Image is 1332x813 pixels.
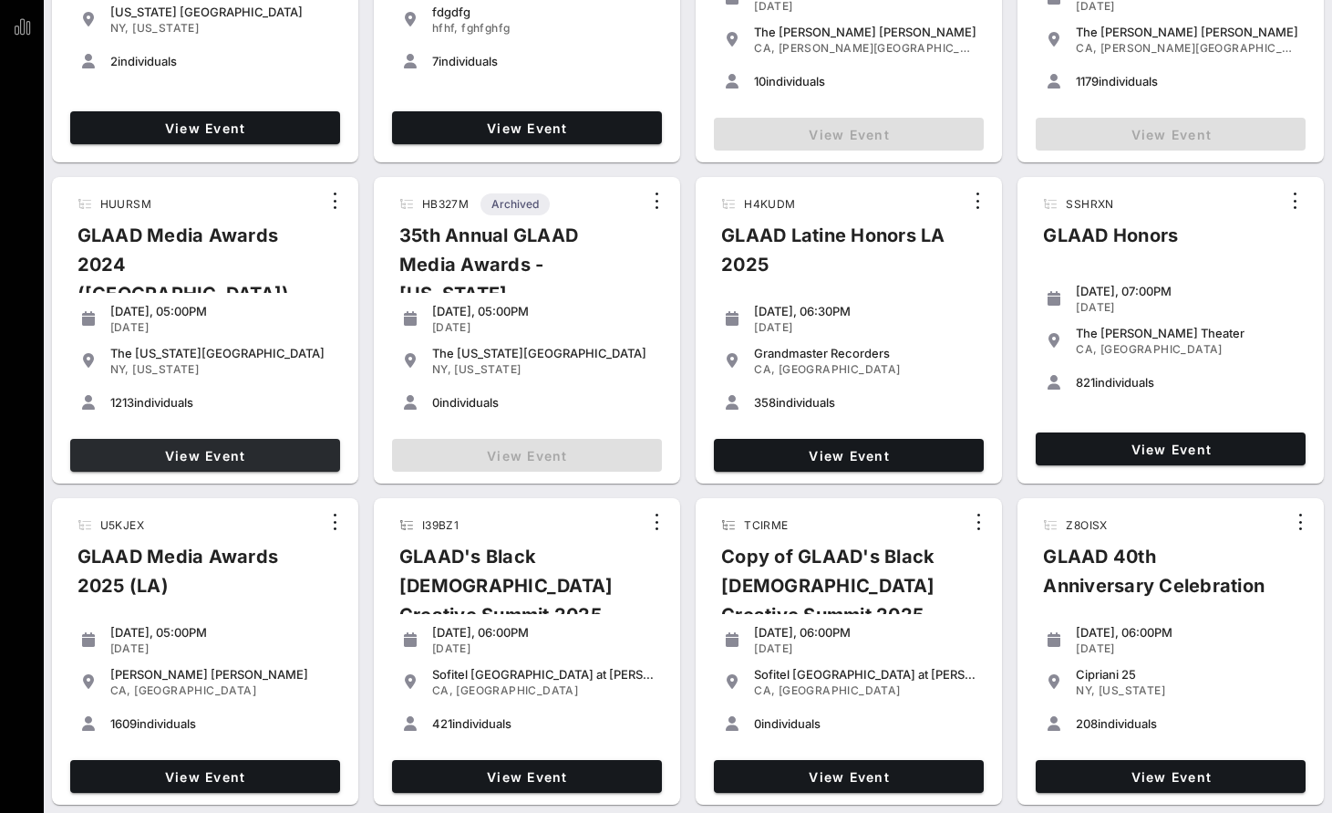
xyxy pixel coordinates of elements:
[1076,716,1098,731] span: 208
[1076,74,1298,89] div: individuals
[721,448,976,464] span: View Event
[754,25,976,39] div: The [PERSON_NAME] [PERSON_NAME]
[1076,284,1298,298] div: [DATE], 07:00PM
[70,760,340,793] a: View Event
[456,683,578,697] span: [GEOGRAPHIC_DATA]
[754,41,775,55] span: CA,
[779,683,901,697] span: [GEOGRAPHIC_DATA]
[754,362,775,376] span: CA,
[100,518,144,532] span: U5KJEX
[392,760,662,793] a: View Event
[1076,641,1298,656] div: [DATE]
[1100,342,1223,356] span: [GEOGRAPHIC_DATA]
[77,769,333,785] span: View Event
[432,362,451,376] span: NY,
[110,716,137,731] span: 1609
[1076,375,1095,390] span: 821
[754,641,976,656] div: [DATE]
[744,197,795,211] span: H4KUDM
[1036,433,1306,465] a: View Event
[461,21,510,35] span: fghfghfg
[110,346,333,360] div: The [US_STATE][GEOGRAPHIC_DATA]
[432,54,439,68] span: 7
[779,41,996,55] span: [PERSON_NAME][GEOGRAPHIC_DATA]
[454,362,521,376] span: [US_STATE]
[754,304,976,318] div: [DATE], 06:30PM
[110,641,333,656] div: [DATE]
[432,54,655,68] div: individuals
[1076,41,1097,55] span: CA,
[132,21,199,35] span: [US_STATE]
[77,448,333,464] span: View Event
[1076,300,1298,315] div: [DATE]
[779,362,901,376] span: [GEOGRAPHIC_DATA]
[110,304,333,318] div: [DATE], 05:00PM
[1099,683,1165,697] span: [US_STATE]
[432,716,655,731] div: individuals
[1043,769,1298,785] span: View Event
[70,111,340,144] a: View Event
[110,625,333,640] div: [DATE], 05:00PM
[432,395,655,410] div: individuals
[1076,716,1298,731] div: individuals
[110,667,333,682] div: [PERSON_NAME] [PERSON_NAME]
[110,716,333,731] div: individuals
[110,395,333,410] div: individuals
[754,74,766,89] span: 10
[707,542,964,644] div: Copy of GLAAD's Black [DEMOGRAPHIC_DATA] Creative Summit 2025
[432,346,655,360] div: The [US_STATE][GEOGRAPHIC_DATA]
[432,5,655,19] div: fdgdfg
[1043,442,1298,457] span: View Event
[385,221,642,323] div: 35th Annual GLAAD Media Awards - [US_STATE]
[432,641,655,656] div: [DATE]
[754,395,976,410] div: individuals
[754,716,976,731] div: individuals
[754,625,976,640] div: [DATE], 06:00PM
[392,111,662,144] a: View Event
[63,542,320,615] div: GLAAD Media Awards 2025 (LA)
[432,395,439,410] span: 0
[1076,667,1298,682] div: Cipriani 25
[721,769,976,785] span: View Event
[432,667,655,682] div: Sofitel [GEOGRAPHIC_DATA] at [PERSON_NAME][GEOGRAPHIC_DATA]
[491,193,539,215] span: Archived
[754,716,761,731] span: 0
[399,769,655,785] span: View Event
[110,54,333,68] div: individuals
[110,683,131,697] span: CA,
[110,5,333,19] div: [US_STATE] [GEOGRAPHIC_DATA]
[744,518,788,532] span: TCIRME
[422,518,459,532] span: I39BZ1
[110,320,333,335] div: [DATE]
[432,683,453,697] span: CA,
[1100,41,1317,55] span: [PERSON_NAME][GEOGRAPHIC_DATA]
[110,395,134,410] span: 1213
[1076,25,1298,39] div: The [PERSON_NAME] [PERSON_NAME]
[70,439,340,472] a: View Event
[132,362,199,376] span: [US_STATE]
[134,683,256,697] span: [GEOGRAPHIC_DATA]
[754,667,976,682] div: Sofitel [GEOGRAPHIC_DATA] at [PERSON_NAME][GEOGRAPHIC_DATA]
[432,304,655,318] div: [DATE], 05:00PM
[385,542,642,644] div: GLAAD's Black [DEMOGRAPHIC_DATA] Creative Summit 2025
[714,439,984,472] a: View Event
[422,197,469,211] span: HB327M
[707,221,963,294] div: GLAAD Latine Honors LA 2025
[1076,375,1298,390] div: individuals
[110,362,129,376] span: NY,
[1066,518,1107,532] span: Z8OISX
[100,197,151,211] span: HUURSM
[1076,342,1097,356] span: CA,
[754,346,976,360] div: Grandmaster Recorders
[1076,74,1099,89] span: 1179
[432,21,459,35] span: hfhf,
[754,74,976,89] div: individuals
[432,320,655,335] div: [DATE]
[63,221,320,323] div: GLAAD Media Awards 2024 ([GEOGRAPHIC_DATA])
[110,21,129,35] span: NY,
[399,120,655,136] span: View Event
[77,120,333,136] span: View Event
[1028,221,1193,265] div: GLAAD Honors
[1066,197,1113,211] span: SSHRXN
[1036,760,1306,793] a: View Event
